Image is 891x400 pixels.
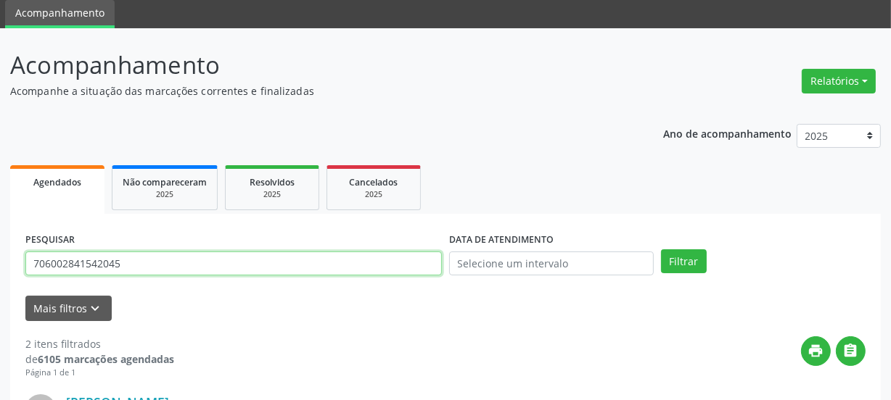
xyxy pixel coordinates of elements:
[25,229,75,251] label: PESQUISAR
[250,176,295,188] span: Resolvidos
[38,352,174,366] strong: 6105 marcações agendadas
[843,343,859,359] i: 
[33,176,81,188] span: Agendados
[449,229,554,251] label: DATA DE ATENDIMENTO
[802,69,876,93] button: Relatórios
[350,176,398,188] span: Cancelados
[449,251,654,276] input: Selecione um intervalo
[25,251,442,276] input: Nome, CNS
[663,124,792,142] p: Ano de acompanhamento
[25,296,112,321] button: Mais filtroskeyboard_arrow_down
[236,189,308,200] div: 2025
[801,336,831,366] button: print
[10,83,620,99] p: Acompanhe a situação das marcações correntes e finalizadas
[808,343,824,359] i: print
[88,301,104,317] i: keyboard_arrow_down
[661,249,707,274] button: Filtrar
[25,336,174,351] div: 2 itens filtrados
[123,176,207,188] span: Não compareceram
[25,367,174,379] div: Página 1 de 1
[836,336,866,366] button: 
[25,351,174,367] div: de
[10,47,620,83] p: Acompanhamento
[337,189,410,200] div: 2025
[123,189,207,200] div: 2025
